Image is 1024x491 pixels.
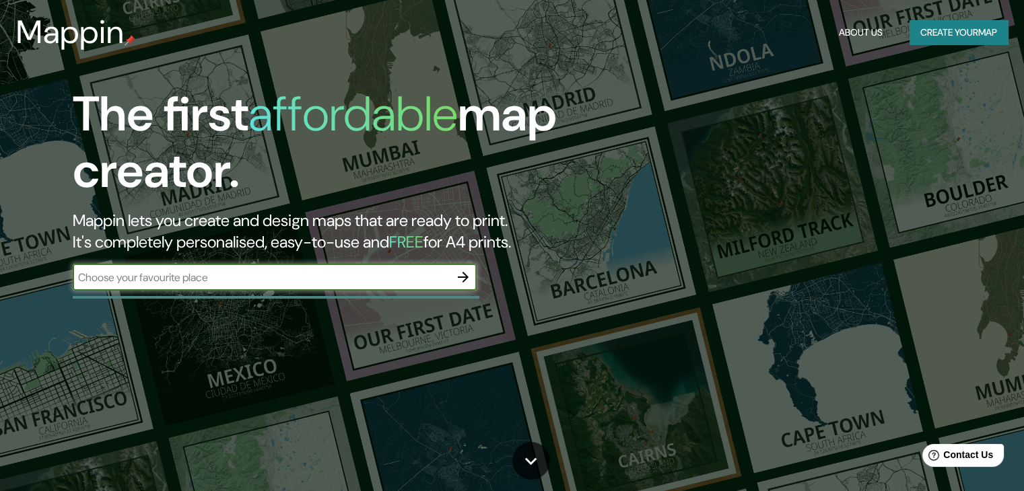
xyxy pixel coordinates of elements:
[248,83,458,145] h1: affordable
[125,35,135,46] img: mappin-pin
[389,231,423,252] h5: FREE
[73,210,585,253] h2: Mappin lets you create and design maps that are ready to print. It's completely personalised, eas...
[73,270,450,285] input: Choose your favourite place
[904,439,1009,476] iframe: Help widget launcher
[73,86,585,210] h1: The first map creator.
[910,20,1008,45] button: Create yourmap
[16,13,125,51] h3: Mappin
[833,20,888,45] button: About Us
